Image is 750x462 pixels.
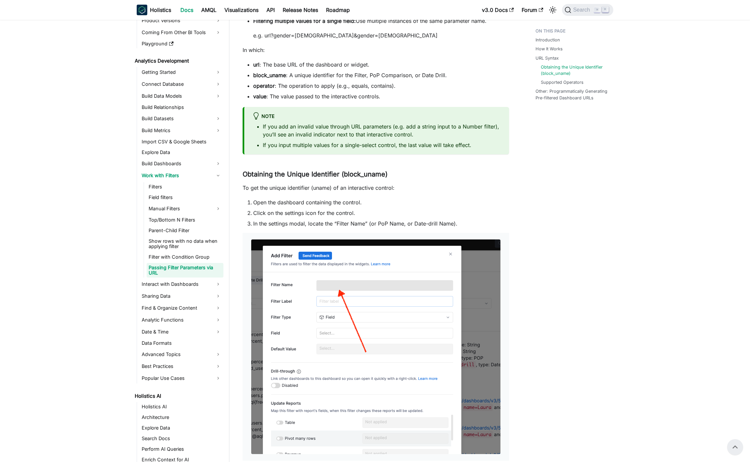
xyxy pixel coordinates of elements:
a: Best Practices [140,361,223,372]
b: Holistics [150,6,171,14]
a: Visualizations [220,5,262,15]
div: Note [252,112,501,121]
a: Build Dashboards [140,158,223,169]
a: Connect Database [140,79,223,89]
p: Use multiple instances of the same parameter name. [253,17,509,25]
li: If you input multiple values for a single-select control, the last value will take effect. [263,141,501,149]
strong: value [253,93,266,100]
li: : The base URL of the dashboard or widget. [253,61,509,69]
kbd: ⌘ [594,7,600,13]
a: Explore Data [140,148,223,157]
a: Holistics AI [140,402,223,411]
li: : A unique identifier for the Filter, PoP Comparison, or Date Drill. [253,71,509,79]
p: In which: [243,46,509,54]
kbd: K [602,7,609,13]
li: : The operation to apply (e.g., equals, contains). [253,82,509,90]
a: Sharing Data [140,291,223,301]
a: Interact with Dashboards [140,279,223,289]
button: Search (Command+K) [562,4,613,16]
a: Holistics AI [133,391,223,401]
strong: block_uname [253,72,286,78]
a: Analytic Functions [140,315,223,325]
a: Product Versions [140,15,223,26]
span: Search [571,7,594,13]
li: Click on the settings icon for the control. [253,209,509,217]
a: Work with Filters [140,170,223,181]
a: v3.0 Docs [478,5,518,15]
a: Date & Time [140,327,223,337]
a: Field filters [147,193,223,202]
a: Passing Filter Parameters via URL [147,263,223,278]
a: Import CSV & Google Sheets [140,137,223,146]
a: Filters [147,182,223,191]
a: Coming From Other BI Tools [140,27,223,38]
a: Analytics Development [133,56,223,66]
button: Scroll back to top [727,439,743,455]
a: HolisticsHolistics [137,5,171,15]
a: Explore Data [140,423,223,433]
a: Build Data Models [140,91,223,101]
a: Architecture [140,413,223,422]
a: Obtaining the Unique Identifier (block_uname) [541,64,607,77]
a: Getting Started [140,67,223,77]
a: Top/Bottom N Filters [147,215,223,225]
a: How It Works [536,46,563,52]
a: API [262,5,279,15]
a: Data Formats [140,338,223,348]
a: Popular Use Cases [140,373,223,384]
a: Advanced Topics [140,349,223,360]
a: Manual Filters [147,203,223,214]
strong: operator [253,82,275,89]
a: Forum [518,5,547,15]
a: Build Relationships [140,103,223,112]
a: Build Datasets [140,113,223,124]
a: AMQL [197,5,220,15]
a: Playground [140,39,223,48]
a: Show rows with no data when applying filter [147,236,223,251]
li: : The value passed to the interactive controls. [253,92,509,100]
a: Build Metrics [140,125,223,136]
a: Supported Operators [541,79,584,85]
a: Filter with Condition Group [147,252,223,262]
a: Perform AI Queries [140,444,223,454]
a: Roadmap [322,5,354,15]
li: In the settings modal, locate the “Filter Name” (or PoP Name, or Date-drill Name). [253,220,509,228]
img: Holistics [137,5,147,15]
button: Switch between dark and light mode (currently light mode) [547,5,558,15]
a: Release Notes [279,5,322,15]
a: URL Syntax [536,55,559,61]
a: Docs [176,5,197,15]
a: Other: Programmatically Generating Pre-filtered Dashboard URLs [536,88,609,101]
p: e.g. url?gender=[DEMOGRAPHIC_DATA]&gender=[DEMOGRAPHIC_DATA] [253,31,509,39]
p: To get the unique identifier (uname) of an interactive control: [243,184,509,192]
li: Open the dashboard containing the control. [253,198,509,206]
a: Introduction [536,37,560,43]
a: Search Docs [140,434,223,443]
li: If you add an invalid value through URL parameters (e.g. add a string input to a Number filter), ... [263,123,501,138]
strong: url [253,61,259,68]
nav: Docs sidebar [130,20,229,462]
a: Find & Organize Content [140,303,223,313]
a: Parent-Child Filter [147,226,223,235]
strong: Filtering multiple values for a single field: [253,18,356,24]
h3: Obtaining the Unique Identifier (block_uname) [243,170,509,179]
